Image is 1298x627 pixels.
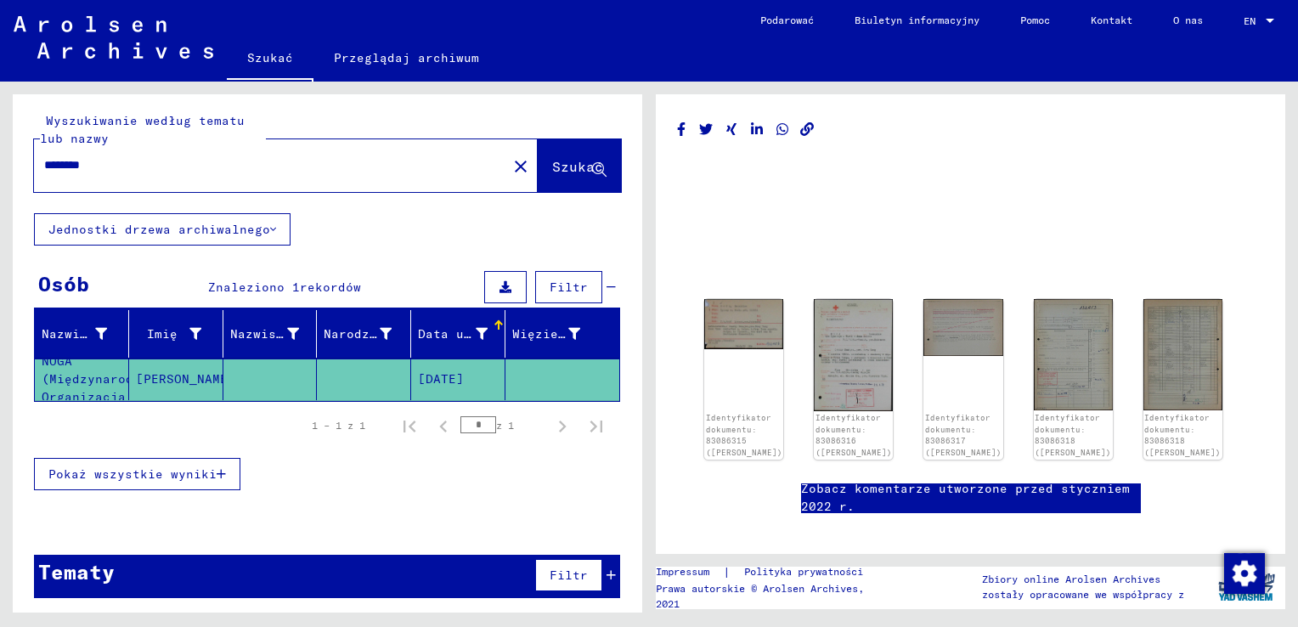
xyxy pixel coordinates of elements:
mat-header-cell: Geburtsname [223,310,318,358]
mat-icon: close [511,156,531,177]
div: Narodziny [324,320,413,347]
div: 1 – 1 z 1 [312,418,365,433]
font: Imię [147,326,178,342]
button: Udostępnij na LinkedIn [748,119,766,140]
button: Jasny [504,149,538,183]
a: Szukać [227,37,313,82]
a: Polityka prywatności [731,563,883,581]
font: Nazwisko panieńskie [230,326,375,342]
img: 001.jpg [923,299,1002,356]
mat-header-cell: Prisoner # [505,310,619,358]
span: Szukać [552,158,603,175]
mat-header-cell: Nachname [35,310,129,358]
mat-cell: NOGA (Międzynarodowa Organizacja T [35,359,129,400]
button: Filtr [535,271,602,303]
font: Narodziny [324,326,392,342]
font: | [723,563,731,581]
font: Więzień # [512,326,581,342]
div: Zmienianie zgody [1223,552,1264,593]
mat-header-cell: Geburtsdatum [411,310,505,358]
mat-header-cell: Vorname [129,310,223,358]
a: Identyfikator dokumentu: 83086318 ([PERSON_NAME]) [1144,413,1221,457]
a: Przeglądaj archiwum [313,37,499,78]
mat-cell: [PERSON_NAME] [129,359,223,400]
span: Pokaż wszystkie wyniki [48,466,217,482]
a: Identyfikator dokumentu: 83086315 ([PERSON_NAME]) [706,413,782,457]
img: Zmienianie zgody [1224,553,1265,594]
span: Filtr [550,568,588,583]
font: Jednostki drzewa archiwalnego [48,222,270,237]
img: 001.jpg [1034,299,1113,410]
span: EN [1244,15,1262,27]
img: Arolsen_neg.svg [14,16,213,59]
a: Impressum [656,563,723,581]
button: Następna strona [545,409,579,443]
button: Kopiuj link [799,119,816,140]
button: Ostatnia strona [579,409,613,443]
a: Identyfikator dokumentu: 83086317 ([PERSON_NAME]) [925,413,1002,457]
mat-label: Wyszukiwanie według tematu lub nazwy [40,113,245,146]
img: 001.jpg [704,299,783,349]
button: Udostępnij na Xing [723,119,741,140]
img: 001.jpg [814,299,893,411]
button: Filtr [535,559,602,591]
button: Udostępnij na WhatsApp [774,119,792,140]
mat-header-cell: Geburt‏ [317,310,411,358]
div: Nazwisko panieńskie [230,320,321,347]
button: Udostępnij na Facebooku [673,119,691,140]
div: Imię [136,320,223,347]
p: Zbiory online Arolsen Archives [982,572,1184,587]
font: Data urodzenia [418,326,525,342]
button: Pokaż wszystkie wyniki [34,458,240,490]
a: Identyfikator dokumentu: 83086316 ([PERSON_NAME]) [815,413,892,457]
div: Więzień # [512,320,601,347]
mat-cell: [DATE] [411,359,505,400]
a: Identyfikator dokumentu: 83086318 ([PERSON_NAME]) [1035,413,1111,457]
img: yv_logo.png [1215,566,1278,608]
button: Szukać [538,139,621,192]
p: zostały opracowane we współpracy z [982,587,1184,602]
font: z 1 [496,419,514,432]
div: Tematy [38,556,115,587]
span: rekordów [300,280,361,295]
span: Znaleziono 1 [208,280,300,295]
div: Nazwisko [42,320,128,347]
img: 002.jpg [1143,299,1222,410]
button: Pierwsza strona [392,409,426,443]
font: Nazwisko [42,326,103,342]
div: Osób [38,268,89,299]
button: Poprzednia strona [426,409,460,443]
p: Prawa autorskie © Arolsen Archives, 2021 [656,581,891,612]
a: Zobacz komentarze utworzone przed styczniem 2022 r. [801,480,1141,516]
button: Jednostki drzewa archiwalnego [34,213,291,246]
span: Filtr [550,280,588,295]
button: Udostępnij na Twitterze [697,119,715,140]
div: Data urodzenia [418,320,509,347]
